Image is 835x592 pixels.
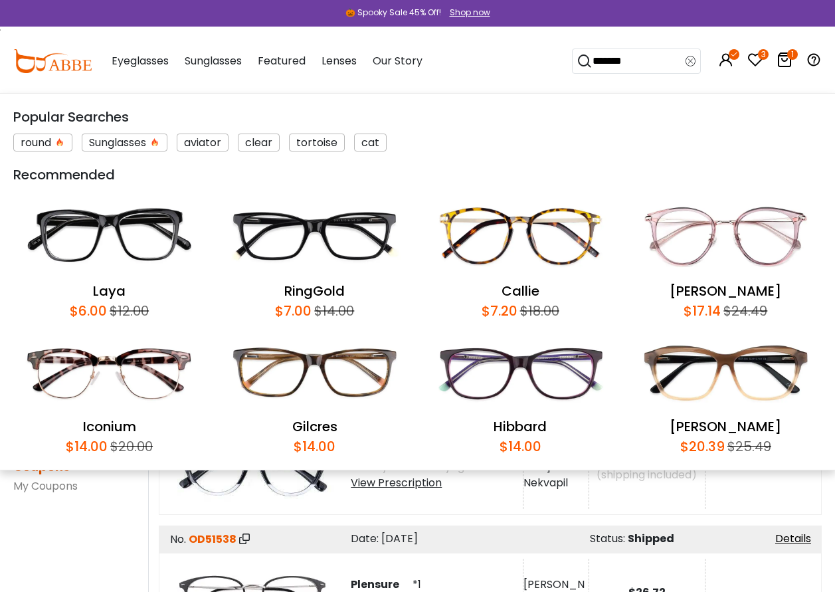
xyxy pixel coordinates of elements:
[758,49,769,60] i: 3
[13,49,92,73] img: abbeglasses.com
[107,301,149,321] div: $12.00
[112,53,169,68] span: Eyeglasses
[500,437,541,456] div: $14.00
[684,301,721,321] div: $17.14
[294,437,335,456] div: $14.00
[590,531,625,546] span: Status:
[628,531,674,546] span: Shipped
[275,301,312,321] div: $7.00
[289,134,345,151] div: tortoise
[13,328,205,417] img: Iconium
[284,282,345,300] a: RingGold
[523,475,589,491] div: Nekvapil
[13,107,822,127] div: Popular Searches
[13,191,205,281] img: Laya
[443,7,490,18] a: Shop now
[170,532,186,547] span: No.
[66,437,108,456] div: $14.00
[424,328,616,417] img: Hibbard
[450,7,490,19] div: Shop now
[670,282,781,300] a: [PERSON_NAME]
[219,328,411,417] img: Gilcres
[787,49,798,60] i: 1
[351,577,410,592] span: Plensure
[322,53,357,68] span: Lenses
[777,54,792,70] a: 1
[70,301,107,321] div: $6.00
[502,282,539,300] a: Callie
[630,191,822,281] img: Naomi
[482,301,517,321] div: $7.20
[177,134,229,151] div: aviator
[721,301,767,321] div: $24.49
[82,134,167,151] div: Sunglasses
[345,7,441,19] div: 🎃 Spooky Sale 45% Off!
[258,53,306,68] span: Featured
[775,531,811,546] a: Details
[494,417,547,436] a: Hibbard
[108,437,153,456] div: $20.00
[630,328,822,417] img: Sonia
[725,437,771,456] div: $25.49
[13,478,78,494] a: My Coupons
[351,475,496,491] div: View Prescription
[185,53,242,68] span: Sunglasses
[83,417,136,436] a: Iconium
[670,417,781,436] a: [PERSON_NAME]
[238,134,280,151] div: clear
[312,301,354,321] div: $14.00
[13,134,72,151] div: round
[747,54,763,70] a: 3
[189,532,236,547] span: OD51538
[424,191,616,281] img: Callie
[219,191,411,281] img: RingGold
[354,134,387,151] div: cat
[373,53,422,68] span: Our Story
[517,301,559,321] div: $18.00
[589,467,704,483] div: (shipping included)
[680,437,725,456] div: $20.39
[93,282,126,300] a: Laya
[381,531,418,546] span: [DATE]
[351,531,379,546] span: Date:
[292,417,337,436] a: Gilcres
[13,165,822,185] div: Recommended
